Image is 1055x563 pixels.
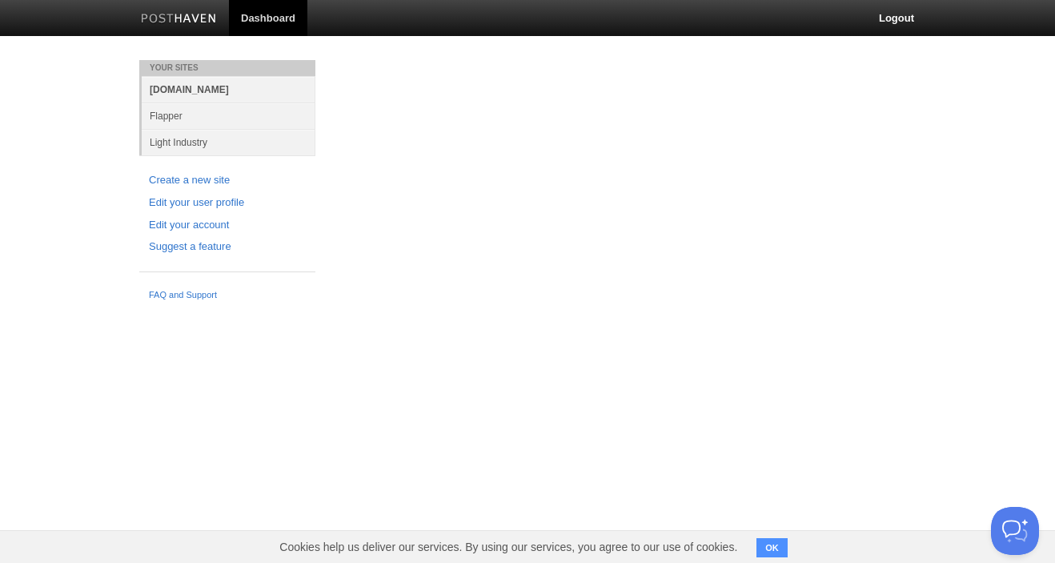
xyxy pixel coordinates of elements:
[142,129,315,155] a: Light Industry
[149,239,306,255] a: Suggest a feature
[142,103,315,129] a: Flapper
[139,60,315,76] li: Your Sites
[149,288,306,303] a: FAQ and Support
[756,538,788,557] button: OK
[263,531,753,563] span: Cookies help us deliver our services. By using our services, you agree to our use of cookies.
[141,14,217,26] img: Posthaven-bar
[149,172,306,189] a: Create a new site
[149,195,306,211] a: Edit your user profile
[149,217,306,234] a: Edit your account
[142,76,315,103] a: [DOMAIN_NAME]
[991,507,1039,555] iframe: Help Scout Beacon - Open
